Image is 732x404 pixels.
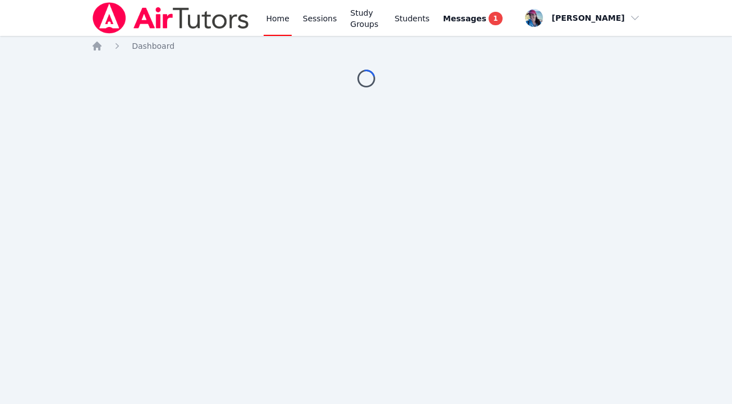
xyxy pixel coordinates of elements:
[132,42,174,50] span: Dashboard
[443,13,486,24] span: Messages
[91,40,641,52] nav: Breadcrumb
[132,40,174,52] a: Dashboard
[489,12,502,25] span: 1
[91,2,250,34] img: Air Tutors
